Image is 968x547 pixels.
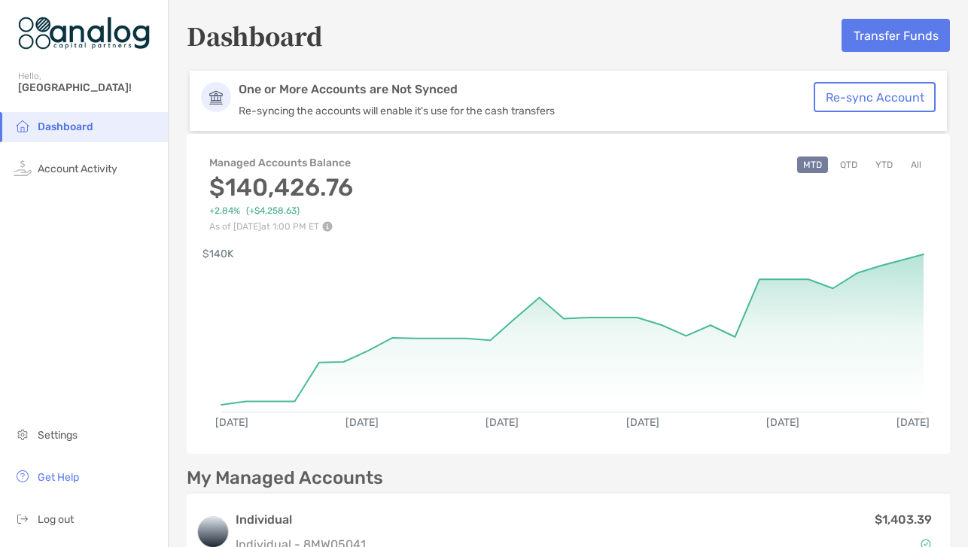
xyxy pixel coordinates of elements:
img: household icon [14,117,32,135]
span: [GEOGRAPHIC_DATA]! [18,81,159,94]
p: As of [DATE] at 1:00 PM ET [209,221,353,232]
span: +2.84% [209,205,240,217]
img: get-help icon [14,467,32,485]
button: Transfer Funds [842,19,950,52]
text: [DATE] [486,416,519,429]
h4: Managed Accounts Balance [209,157,353,169]
p: One or More Accounts are Not Synced [239,82,823,97]
text: [DATE] [626,416,659,429]
span: ( +$4,258.63 ) [246,205,300,217]
span: Log out [38,513,74,526]
h5: Dashboard [187,18,323,53]
button: YTD [869,157,899,173]
button: All [905,157,927,173]
img: settings icon [14,425,32,443]
img: logo account [198,517,228,547]
text: [DATE] [766,416,799,429]
p: $1,403.39 [875,510,932,529]
text: [DATE] [896,416,930,429]
img: Account Icon [201,82,231,112]
button: QTD [834,157,863,173]
span: Dashboard [38,120,93,133]
text: [DATE] [215,416,248,429]
img: activity icon [14,159,32,177]
text: [DATE] [345,416,379,429]
button: Re-sync Account [814,82,936,112]
text: $140K [202,248,234,260]
span: Settings [38,429,78,442]
h3: Individual [236,511,366,529]
h3: $140,426.76 [209,173,353,202]
p: My Managed Accounts [187,469,383,488]
img: logout icon [14,509,32,527]
span: Get Help [38,471,79,484]
button: MTD [797,157,828,173]
span: Account Activity [38,163,117,175]
img: Performance Info [322,221,333,232]
img: Zoe Logo [18,6,150,60]
p: Re-syncing the accounts will enable it's use for the cash transfers [239,105,823,117]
